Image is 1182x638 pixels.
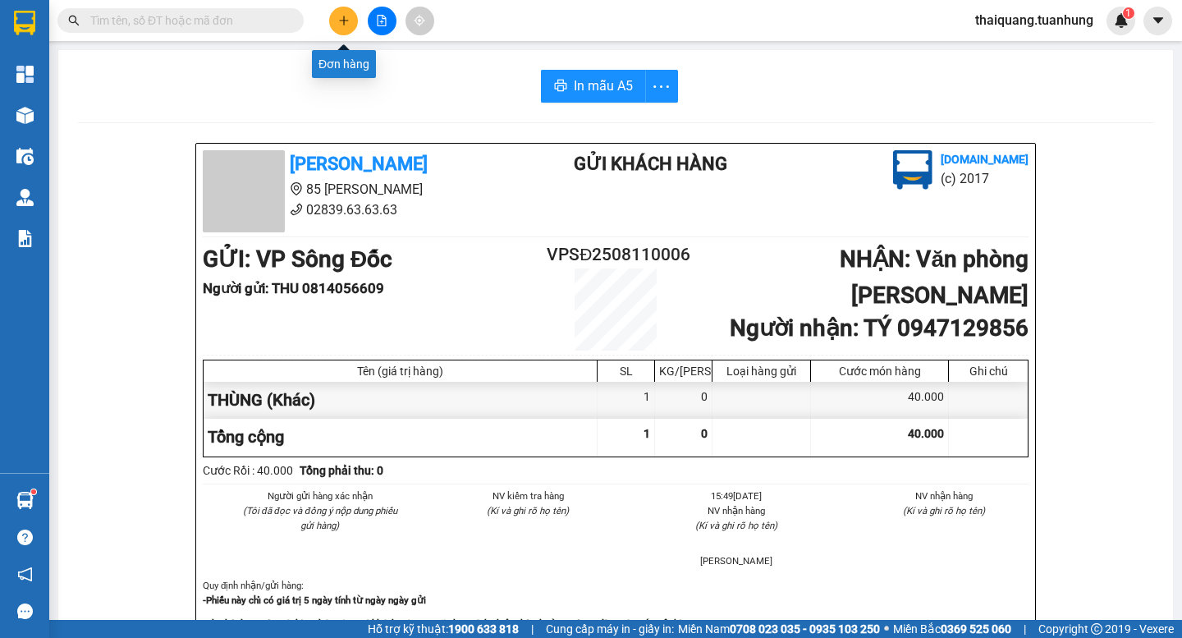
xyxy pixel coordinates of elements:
span: copyright [1091,623,1102,635]
li: NV nhận hàng [652,503,821,518]
b: Người gửi : THU 0814056609 [203,280,384,296]
span: 0 [701,427,708,440]
div: 1 [598,382,655,419]
img: warehouse-icon [16,492,34,509]
b: NHẬN : Văn phòng [PERSON_NAME] [840,246,1029,309]
span: plus [338,15,350,26]
span: Hỗ trợ kỹ thuật: [368,620,519,638]
b: Gửi khách hàng [574,154,727,174]
strong: 0708 023 035 - 0935 103 250 [730,622,880,636]
li: 85 [PERSON_NAME] [203,179,508,200]
img: dashboard-icon [16,66,34,83]
li: 15:49[DATE] [652,489,821,503]
span: aim [414,15,425,26]
i: (Kí và ghi rõ họ tên) [903,505,985,516]
span: Tổng cộng [208,427,284,447]
span: phone [290,203,303,216]
li: Người gửi hàng xác nhận [236,489,405,503]
div: Cước món hàng [815,365,944,378]
span: | [1024,620,1026,638]
input: Tìm tên, số ĐT hoặc mã đơn [90,11,284,30]
span: more [646,76,677,97]
i: (Kí và ghi rõ họ tên) [695,520,777,531]
span: | [531,620,534,638]
sup: 1 [1123,7,1134,19]
span: Cung cấp máy in - giấy in: [546,620,674,638]
span: caret-down [1151,13,1166,28]
div: 0 [655,382,712,419]
span: search [68,15,80,26]
div: KG/[PERSON_NAME] [659,365,708,378]
span: Miền Bắc [893,620,1011,638]
b: GỬI : VP Sông Đốc [203,246,392,273]
b: Tổng phải thu: 0 [300,464,383,477]
span: 1 [644,427,650,440]
img: solution-icon [16,230,34,247]
span: message [17,604,33,619]
div: THÙNG (Khác) [204,382,598,419]
strong: 0369 525 060 [941,622,1011,636]
button: plus [329,7,358,35]
strong: 1900 633 818 [448,622,519,636]
span: thaiquang.tuanhung [962,10,1106,30]
span: printer [554,79,567,94]
span: 40.000 [908,427,944,440]
li: NV kiểm tra hàng [444,489,613,503]
span: 1 [1125,7,1131,19]
span: file-add [376,15,387,26]
img: warehouse-icon [16,148,34,165]
div: Cước Rồi : 40.000 [203,461,293,480]
span: environment [290,182,303,195]
span: notification [17,567,33,582]
span: In mẫu A5 [574,76,633,96]
span: ⚪️ [884,626,889,632]
b: Người nhận : TÝ 0947129856 [730,314,1029,342]
div: Loại hàng gửi [717,365,806,378]
img: warehouse-icon [16,189,34,206]
img: logo-vxr [14,11,35,35]
h2: VPSĐ2508110006 [547,241,685,269]
button: more [645,70,678,103]
div: Đơn hàng [312,50,376,78]
li: (c) 2017 [941,168,1029,189]
span: Miền Nam [678,620,880,638]
div: Tên (giá trị hàng) [208,365,593,378]
div: SL [602,365,650,378]
span: question-circle [17,530,33,545]
b: [PERSON_NAME] [290,154,428,174]
div: 40.000 [811,382,949,419]
i: (Tôi đã đọc và đồng ý nộp dung phiếu gửi hàng) [243,505,397,531]
strong: -Phiếu này chỉ có giá trị 5 ngày tính từ ngày ngày gửi [203,594,426,606]
li: NV nhận hàng [860,489,1029,503]
button: aim [405,7,434,35]
li: [PERSON_NAME] [652,553,821,568]
sup: 1 [31,489,36,494]
li: 02839.63.63.63 [203,200,508,220]
i: (Kí và ghi rõ họ tên) [487,505,569,516]
button: file-add [368,7,396,35]
img: icon-new-feature [1114,13,1129,28]
strong: -Khi thất lạc, mất mát hàng hóa của quý khách, công ty sẽ chịu trách nhiệm bồi thường gấp 10 lần ... [203,618,694,630]
button: printerIn mẫu A5 [541,70,646,103]
button: caret-down [1143,7,1172,35]
img: logo.jpg [893,150,932,190]
img: warehouse-icon [16,107,34,124]
div: Ghi chú [953,365,1024,378]
b: [DOMAIN_NAME] [941,153,1029,166]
